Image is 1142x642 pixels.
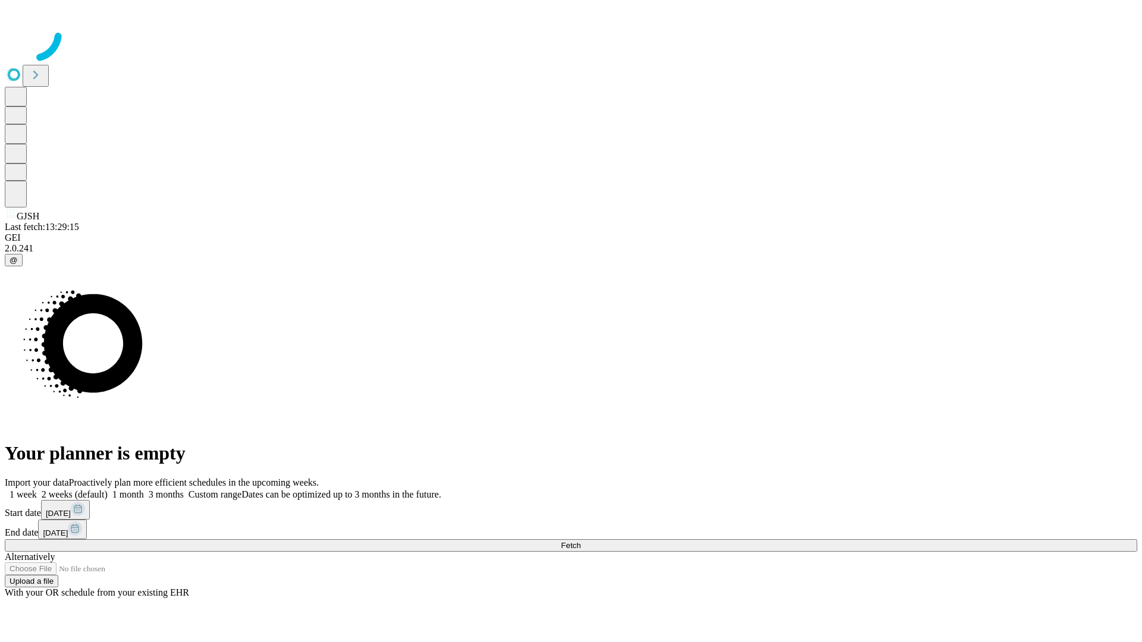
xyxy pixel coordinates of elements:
[5,254,23,266] button: @
[5,243,1137,254] div: 2.0.241
[38,520,87,539] button: [DATE]
[5,552,55,562] span: Alternatively
[5,442,1137,464] h1: Your planner is empty
[43,528,68,537] span: [DATE]
[5,520,1137,539] div: End date
[112,489,144,499] span: 1 month
[10,256,18,265] span: @
[561,541,581,550] span: Fetch
[5,222,79,232] span: Last fetch: 13:29:15
[189,489,241,499] span: Custom range
[5,232,1137,243] div: GEI
[5,477,69,487] span: Import your data
[149,489,184,499] span: 3 months
[5,539,1137,552] button: Fetch
[46,509,71,518] span: [DATE]
[42,489,108,499] span: 2 weeks (default)
[5,587,189,597] span: With your OR schedule from your existing EHR
[17,211,39,221] span: GJSH
[5,500,1137,520] div: Start date
[10,489,37,499] span: 1 week
[241,489,441,499] span: Dates can be optimized up to 3 months in the future.
[69,477,319,487] span: Proactively plan more efficient schedules in the upcoming weeks.
[41,500,90,520] button: [DATE]
[5,575,58,587] button: Upload a file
